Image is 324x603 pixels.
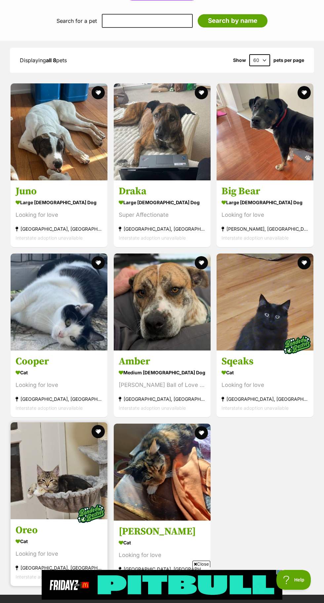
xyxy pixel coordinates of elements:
div: [GEOGRAPHIC_DATA], [GEOGRAPHIC_DATA] [119,394,206,403]
a: [PERSON_NAME] Cat Looking for love [GEOGRAPHIC_DATA], [GEOGRAPHIC_DATA] Interstate adoption unava... [114,520,211,587]
label: pets per page [273,58,304,63]
img: bonded besties [74,497,107,530]
h3: Juno [16,185,102,198]
div: [GEOGRAPHIC_DATA], [GEOGRAPHIC_DATA] [16,394,102,403]
div: medium [DEMOGRAPHIC_DATA] Dog [119,368,206,377]
img: Big Bear [217,83,313,180]
div: [GEOGRAPHIC_DATA], [GEOGRAPHIC_DATA] [119,224,206,233]
div: [PERSON_NAME] Ball of Love 💕 [119,381,206,390]
span: Show [233,58,246,63]
img: Oreo [11,422,107,519]
img: Ariel [114,424,211,521]
span: Interstate adoption unavailable [16,235,83,241]
div: Cat [16,536,102,546]
a: Amber medium [DEMOGRAPHIC_DATA] Dog [PERSON_NAME] Ball of Love 💕 [GEOGRAPHIC_DATA], [GEOGRAPHIC_D... [114,350,211,417]
div: large [DEMOGRAPHIC_DATA] Dog [16,198,102,207]
img: Juno [11,83,107,180]
a: Oreo Cat Looking for love [GEOGRAPHIC_DATA], [GEOGRAPHIC_DATA] Interstate adoption unavailable fa... [11,519,107,586]
iframe: Advertisement [42,570,282,600]
div: Cat [16,368,102,377]
span: Interstate adoption unavailable [119,405,186,411]
div: Looking for love [222,381,308,390]
button: favourite [298,86,311,99]
div: Cat [119,538,206,547]
div: [PERSON_NAME], [GEOGRAPHIC_DATA] [222,224,308,233]
img: bonded besties [280,328,313,361]
a: Draka large [DEMOGRAPHIC_DATA] Dog Super Affectionate [GEOGRAPHIC_DATA], [GEOGRAPHIC_DATA] Inters... [114,180,211,247]
span: Interstate adoption unavailable [119,235,186,241]
strong: all 8 [46,57,56,64]
input: Search by name [198,14,267,27]
div: Looking for love [222,210,308,219]
span: Interstate adoption unavailable [222,235,289,241]
a: Juno large [DEMOGRAPHIC_DATA] Dog Looking for love [GEOGRAPHIC_DATA], [GEOGRAPHIC_DATA] Interstat... [11,180,107,247]
h3: Big Bear [222,185,308,198]
div: Looking for love [16,210,102,219]
button: favourite [194,86,208,99]
span: Interstate adoption unavailable [16,405,83,411]
button: favourite [194,256,208,269]
div: [GEOGRAPHIC_DATA], [GEOGRAPHIC_DATA] [16,563,102,572]
img: Sqeaks [217,254,313,350]
label: Search for a pet [57,18,97,24]
button: favourite [92,256,105,269]
h3: Sqeaks [222,355,308,368]
div: Cat [222,368,308,377]
div: large [DEMOGRAPHIC_DATA] Dog [119,198,206,207]
span: Interstate adoption unavailable [222,405,289,411]
span: Close [192,561,210,567]
a: Cooper Cat Looking for love [GEOGRAPHIC_DATA], [GEOGRAPHIC_DATA] Interstate adoption unavailable ... [11,350,107,417]
div: Looking for love [16,381,102,390]
div: [GEOGRAPHIC_DATA], [GEOGRAPHIC_DATA] [119,565,206,574]
button: favourite [194,426,208,440]
h3: Cooper [16,355,102,368]
img: Amber [114,254,211,350]
button: favourite [92,425,105,438]
button: favourite [92,86,105,99]
h3: Amber [119,355,206,368]
div: [GEOGRAPHIC_DATA], [GEOGRAPHIC_DATA] [222,394,308,403]
iframe: Help Scout Beacon - Open [276,570,311,590]
img: Cooper [11,254,107,350]
h3: [PERSON_NAME] [119,525,206,538]
a: Sqeaks Cat Looking for love [GEOGRAPHIC_DATA], [GEOGRAPHIC_DATA] Interstate adoption unavailable ... [217,350,313,417]
div: Looking for love [16,549,102,558]
span: Displaying pets [20,57,67,64]
button: favourite [298,256,311,269]
h3: Oreo [16,524,102,536]
img: Draka [114,83,211,180]
div: Looking for love [119,551,206,560]
span: Interstate adoption unavailable [16,574,83,580]
div: [GEOGRAPHIC_DATA], [GEOGRAPHIC_DATA] [16,224,102,233]
a: Big Bear large [DEMOGRAPHIC_DATA] Dog Looking for love [PERSON_NAME], [GEOGRAPHIC_DATA] Interstat... [217,180,313,247]
h3: Draka [119,185,206,198]
div: Super Affectionate [119,210,206,219]
div: large [DEMOGRAPHIC_DATA] Dog [222,198,308,207]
